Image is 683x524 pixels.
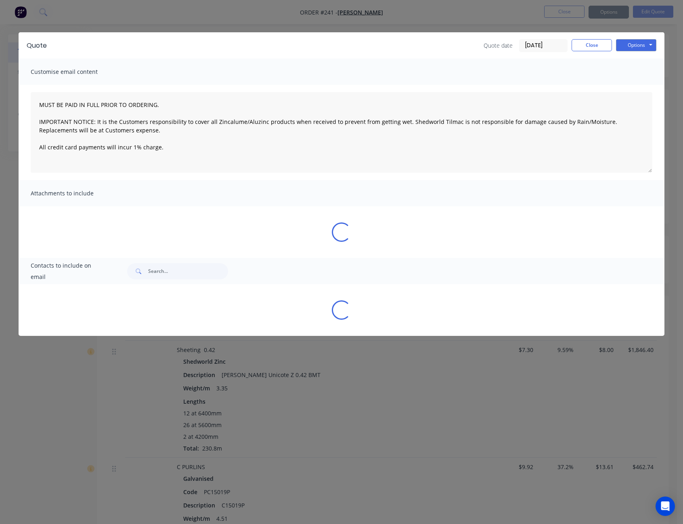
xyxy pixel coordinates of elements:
div: Open Intercom Messenger [656,497,675,516]
button: Options [616,39,656,51]
span: Contacts to include on email [31,260,107,283]
textarea: MUST BE PAID IN FULL PRIOR TO ORDERING. IMPORTANT NOTICE: It is the Customers responsibility to c... [31,92,652,173]
span: Attachments to include [31,188,119,199]
span: Customise email content [31,66,119,78]
input: Search... [148,263,228,279]
span: Quote date [484,41,513,50]
div: Quote [27,41,47,50]
button: Close [572,39,612,51]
